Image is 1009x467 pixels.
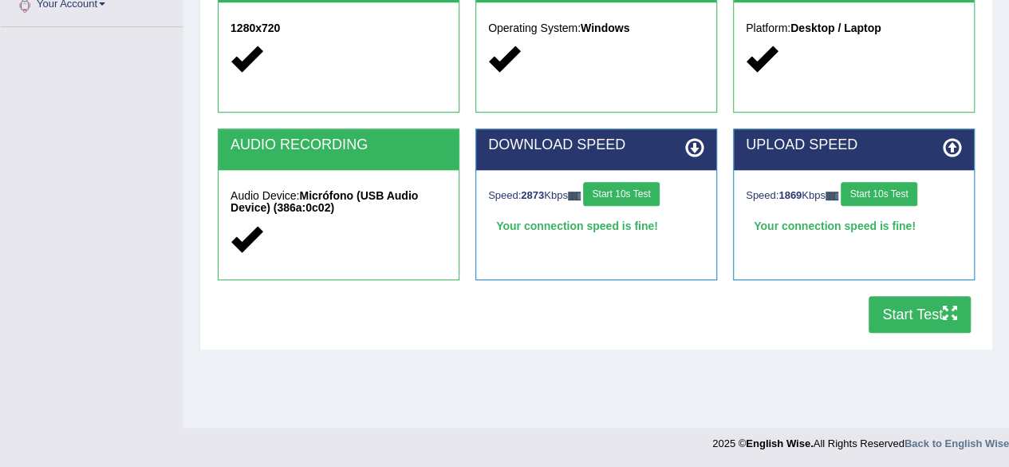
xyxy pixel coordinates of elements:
div: Speed: Kbps [746,182,962,210]
strong: Windows [581,22,629,34]
button: Start 10s Test [583,182,659,206]
button: Start Test [869,296,971,333]
h2: UPLOAD SPEED [746,137,962,153]
img: ajax-loader-fb-connection.gif [568,192,581,200]
strong: 1280x720 [231,22,280,34]
h5: Operating System: [488,22,704,34]
strong: Micrófono (USB Audio Device) (386a:0c02) [231,189,418,214]
h2: DOWNLOAD SPEED [488,137,704,153]
button: Start 10s Test [841,182,916,206]
strong: Desktop / Laptop [790,22,881,34]
h5: Platform: [746,22,962,34]
strong: English Wise. [746,437,813,449]
div: Speed: Kbps [488,182,704,210]
div: 2025 © All Rights Reserved [712,428,1009,451]
img: ajax-loader-fb-connection.gif [826,192,838,200]
div: Your connection speed is fine! [488,214,704,238]
strong: 1869 [778,189,802,201]
h2: AUDIO RECORDING [231,137,447,153]
a: Back to English Wise [905,437,1009,449]
h5: Audio Device: [231,190,447,215]
strong: 2873 [521,189,544,201]
div: Your connection speed is fine! [746,214,962,238]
